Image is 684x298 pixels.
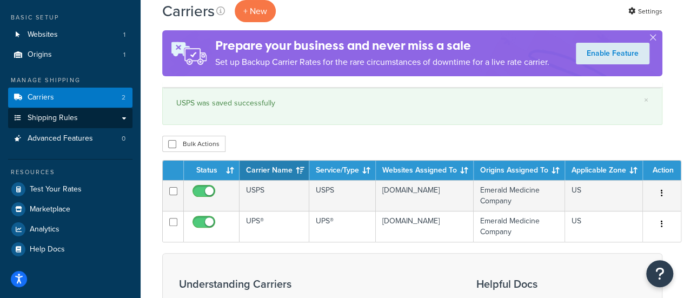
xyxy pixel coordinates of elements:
h4: Prepare your business and never miss a sale [215,37,549,55]
span: 0 [122,134,125,143]
span: Carriers [28,93,54,102]
a: Websites 1 [8,25,132,45]
a: Carriers 2 [8,88,132,108]
span: Advanced Features [28,134,93,143]
div: Basic Setup [8,13,132,22]
img: ad-rules-rateshop-fe6ec290ccb7230408bd80ed9643f0289d75e0ffd9eb532fc0e269fcd187b520.png [162,30,215,76]
li: Carriers [8,88,132,108]
span: Shipping Rules [28,114,78,123]
td: [DOMAIN_NAME] [376,180,474,211]
li: Advanced Features [8,129,132,149]
div: Resources [8,168,132,177]
td: USPS [240,180,309,211]
span: Marketplace [30,205,70,214]
td: Emerald Medicine Company [474,211,565,242]
h3: Helpful Docs [476,278,617,290]
a: Origins 1 [8,45,132,65]
span: 1 [123,50,125,59]
button: Open Resource Center [646,260,673,287]
th: Origins Assigned To: activate to sort column ascending [474,161,565,180]
span: Analytics [30,225,59,234]
th: Service/Type: activate to sort column ascending [309,161,376,180]
p: Set up Backup Carrier Rates for the rare circumstances of downtime for a live rate carrier. [215,55,549,70]
a: Shipping Rules [8,108,132,128]
a: Advanced Features 0 [8,129,132,149]
li: Websites [8,25,132,45]
th: Status: activate to sort column ascending [184,161,240,180]
li: Origins [8,45,132,65]
a: Enable Feature [576,43,649,64]
span: Websites [28,30,58,39]
td: UPS® [240,211,309,242]
td: US [565,180,643,211]
th: Action [643,161,681,180]
a: Analytics [8,220,132,239]
a: × [644,96,648,104]
th: Websites Assigned To: activate to sort column ascending [376,161,474,180]
div: USPS was saved successfully [176,96,648,111]
span: 1 [123,30,125,39]
a: Help Docs [8,240,132,259]
td: [DOMAIN_NAME] [376,211,474,242]
span: 2 [122,93,125,102]
span: Test Your Rates [30,185,82,194]
td: US [565,211,643,242]
th: Carrier Name: activate to sort column ascending [240,161,309,180]
h1: Carriers [162,1,215,22]
h3: Understanding Carriers [179,278,449,290]
div: Manage Shipping [8,76,132,85]
a: Test Your Rates [8,180,132,199]
a: Marketplace [8,200,132,219]
td: UPS® [309,211,376,242]
th: Applicable Zone: activate to sort column ascending [565,161,643,180]
button: Bulk Actions [162,136,225,152]
td: USPS [309,180,376,211]
span: Help Docs [30,245,65,254]
td: Emerald Medicine Company [474,180,565,211]
span: Origins [28,50,52,59]
a: Settings [628,4,662,19]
